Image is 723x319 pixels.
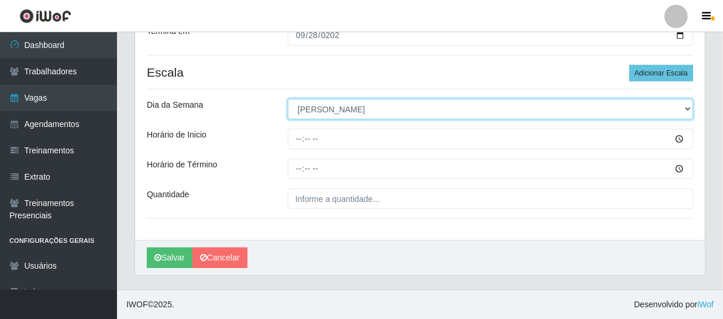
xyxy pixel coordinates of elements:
[147,99,204,111] label: Dia da Semana
[19,9,71,23] img: CoreUI Logo
[147,248,192,268] button: Salvar
[634,299,714,311] span: Desenvolvido por
[126,299,174,311] span: © 2025 .
[288,159,693,179] input: 00:00
[629,65,693,81] button: Adicionar Escala
[192,248,247,268] a: Cancelar
[147,159,217,171] label: Horário de Término
[126,300,148,309] span: IWOF
[288,188,693,209] input: Informe a quantidade...
[288,129,693,149] input: 00:00
[288,25,693,46] input: 00/00/0000
[147,65,693,80] h4: Escala
[697,300,714,309] a: iWof
[147,188,189,201] label: Quantidade
[147,129,206,141] label: Horário de Inicio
